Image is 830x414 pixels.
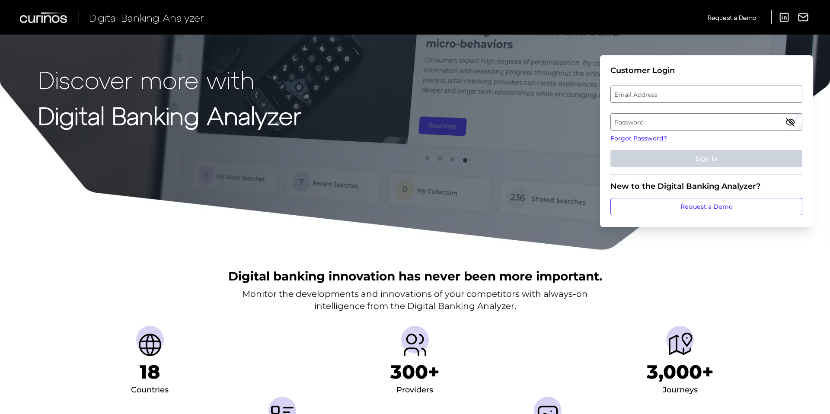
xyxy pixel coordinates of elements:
[228,268,602,284] h2: Digital banking innovation has never been more important.
[396,383,433,397] div: Providers
[38,101,301,130] strong: Digital Banking Analyzer
[136,331,164,359] img: Countries
[38,66,301,93] p: Discover more with
[610,134,802,143] a: Forgot Password?
[610,66,802,75] div: Customer Login
[140,360,160,383] h1: 18
[663,383,698,397] div: Journeys
[610,150,802,167] button: Sign In
[708,14,756,21] span: Request a Demo
[708,10,756,25] a: Request a Demo
[131,383,169,397] div: Countries
[611,86,801,102] label: Email Address
[242,288,588,312] p: Monitor the developments and innovations of your competitors with always-on intelligence from the...
[610,182,802,191] div: New to the Digital Banking Analyzer?
[611,114,801,130] label: Password
[390,360,440,383] h1: 300+
[666,331,694,359] img: Journeys
[89,11,204,24] span: Digital Banking Analyzer
[647,360,714,383] h1: 3,000+
[401,331,429,359] img: Providers
[20,12,68,23] img: Curinos
[610,198,802,215] a: Request a Demo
